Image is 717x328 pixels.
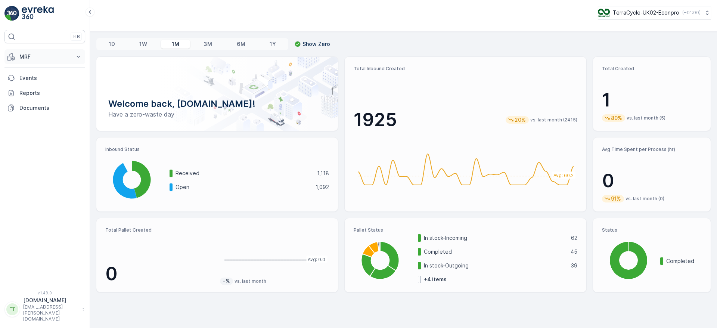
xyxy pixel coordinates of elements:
p: In stock-Incoming [424,234,566,242]
p: TerraCycle-UK02-Econpro [613,9,679,16]
p: Completed [666,257,702,265]
button: MRF [4,49,85,64]
p: 1Y [270,40,276,48]
p: MRF [19,53,70,61]
a: Reports [4,86,85,100]
p: -% [222,278,231,285]
p: 1,118 [317,170,329,177]
p: Reports [19,89,82,97]
div: TT [6,303,18,315]
p: Open [176,183,311,191]
p: Show Zero [302,40,330,48]
p: [DOMAIN_NAME] [23,297,78,304]
p: 1,092 [316,183,329,191]
p: ⌘B [72,34,80,40]
p: vs. last month (2415) [530,117,577,123]
p: In stock-Outgoing [424,262,566,269]
img: logo_light-DOdMpM7g.png [22,6,54,21]
a: Documents [4,100,85,115]
span: v 1.49.0 [4,291,85,295]
p: Pallet Status [354,227,577,233]
p: 20% [514,116,527,124]
p: Received [176,170,312,177]
p: 1W [139,40,147,48]
a: Events [4,71,85,86]
p: Total Created [602,66,702,72]
p: + 4 items [424,276,447,283]
img: terracycle_logo_wKaHoWT.png [598,9,610,17]
p: 0 [105,263,214,285]
p: Total Pallet Created [105,227,214,233]
p: 62 [571,234,577,242]
p: Have a zero-waste day [108,110,326,119]
p: Inbound Status [105,146,329,152]
p: 45 [571,248,577,256]
p: [EMAIL_ADDRESS][PERSON_NAME][DOMAIN_NAME] [23,304,78,322]
p: 80% [610,114,623,122]
p: Completed [424,248,566,256]
p: Events [19,74,82,82]
p: Welcome back, [DOMAIN_NAME]! [108,98,326,110]
p: 39 [571,262,577,269]
p: 1D [109,40,115,48]
img: logo [4,6,19,21]
p: vs. last month (5) [627,115,665,121]
p: Avg Time Spent per Process (hr) [602,146,702,152]
p: 91% [610,195,622,202]
p: vs. last month (0) [626,196,664,202]
p: 6M [237,40,245,48]
p: 1M [172,40,179,48]
p: Total Inbound Created [354,66,577,72]
p: 1 [602,89,702,111]
p: 1925 [354,109,397,131]
p: 3M [204,40,212,48]
p: vs. last month [235,278,266,284]
button: TerraCycle-UK02-Econpro(+01:00) [598,6,711,19]
p: Documents [19,104,82,112]
button: TT[DOMAIN_NAME][EMAIL_ADDRESS][PERSON_NAME][DOMAIN_NAME] [4,297,85,322]
p: ( +01:00 ) [682,10,701,16]
p: Status [602,227,702,233]
p: 0 [602,170,702,192]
